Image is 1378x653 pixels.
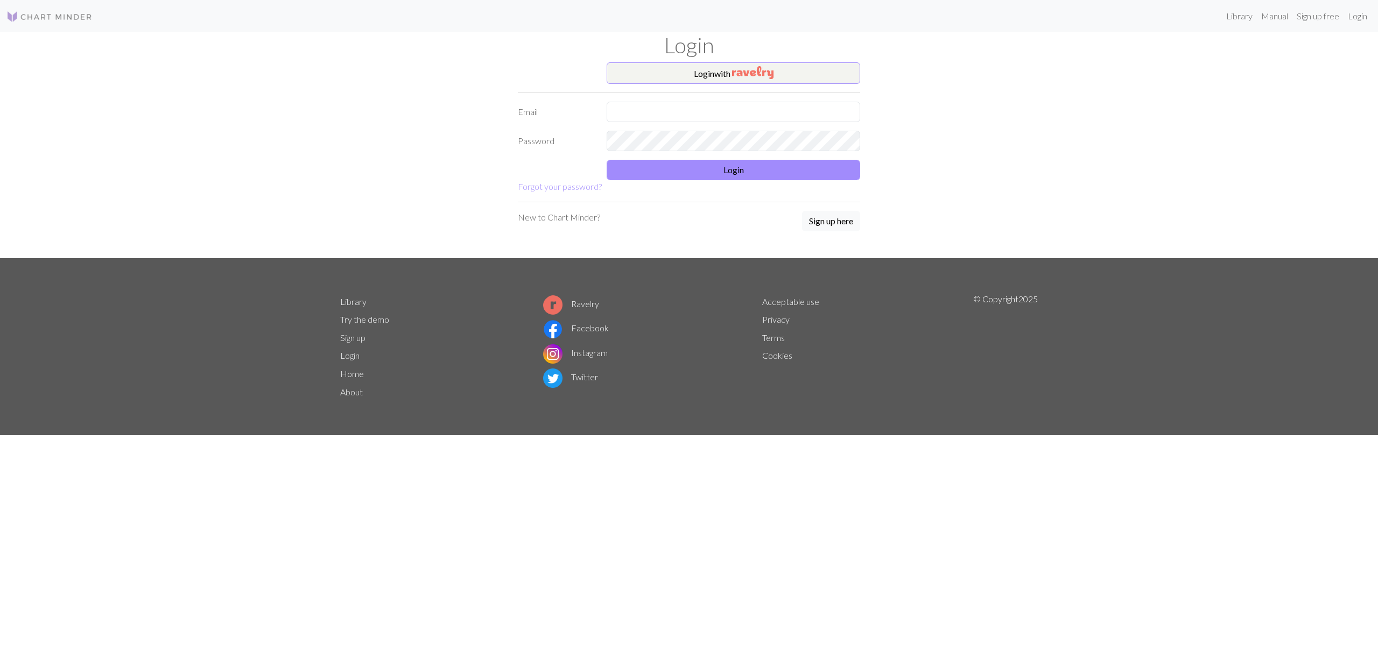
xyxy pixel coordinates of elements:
[340,350,360,360] a: Login
[543,323,609,333] a: Facebook
[543,372,598,382] a: Twitter
[762,350,792,360] a: Cookies
[762,314,790,324] a: Privacy
[1257,5,1292,27] a: Manual
[543,344,563,364] img: Instagram logo
[973,293,1038,401] p: © Copyright 2025
[1292,5,1344,27] a: Sign up free
[6,10,93,23] img: Logo
[340,332,365,343] a: Sign up
[607,160,860,180] button: Login
[543,320,563,339] img: Facebook logo
[543,295,563,315] img: Ravelry logo
[607,62,860,84] button: Loginwith
[543,368,563,388] img: Twitter logo
[802,211,860,232] a: Sign up here
[340,314,389,324] a: Try the demo
[762,296,819,307] a: Acceptable use
[802,211,860,231] button: Sign up here
[1222,5,1257,27] a: Library
[518,211,600,224] p: New to Chart Minder?
[543,299,599,309] a: Ravelry
[340,296,367,307] a: Library
[340,368,364,379] a: Home
[334,32,1044,58] h1: Login
[1344,5,1372,27] a: Login
[762,332,785,343] a: Terms
[511,131,600,151] label: Password
[340,387,363,397] a: About
[518,181,602,191] a: Forgot your password?
[511,102,600,122] label: Email
[543,347,608,358] a: Instagram
[732,66,774,79] img: Ravelry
